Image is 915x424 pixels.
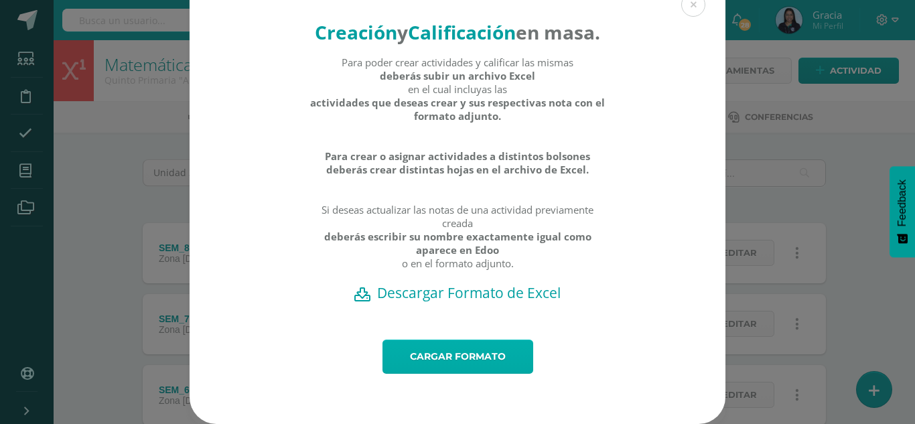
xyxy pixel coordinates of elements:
strong: y [397,19,408,45]
strong: actividades que deseas crear y sus respectivas nota con el formato adjunto. [309,96,606,123]
strong: deberás escribir su nombre exactamente igual como aparece en Edoo [309,230,606,257]
button: Feedback - Mostrar encuesta [890,166,915,257]
span: Feedback [896,180,908,226]
div: Para poder crear actividades y calificar las mismas en el cual incluyas las Si deseas actualizar ... [309,56,606,283]
strong: Calificación [408,19,516,45]
strong: Para crear o asignar actividades a distintos bolsones deberás crear distintas hojas en el archivo... [309,149,606,176]
h4: en masa. [309,19,606,45]
a: Descargar Formato de Excel [213,283,702,302]
a: Cargar formato [382,340,533,374]
strong: deberás subir un archivo Excel [380,69,535,82]
strong: Creación [315,19,397,45]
